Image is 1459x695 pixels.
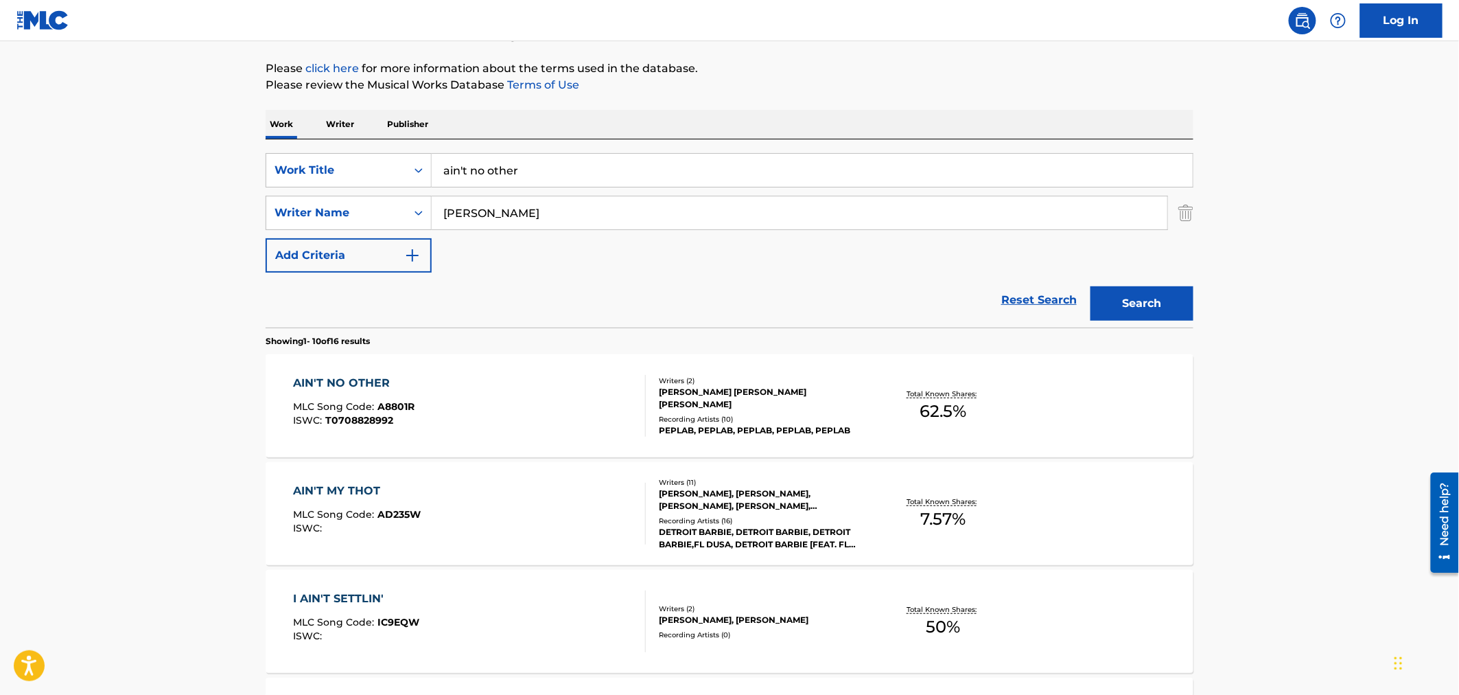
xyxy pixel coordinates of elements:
p: Total Known Shares: [907,604,980,615]
span: MLC Song Code : [294,616,378,628]
div: Help [1324,7,1352,34]
img: help [1330,12,1346,29]
a: Terms of Use [504,78,579,91]
div: AIN'T MY THOT [294,483,421,499]
span: AD235W [378,508,421,521]
span: MLC Song Code : [294,508,378,521]
button: Search [1090,286,1193,321]
div: Work Title [275,162,398,179]
a: AIN'T NO OTHERMLC Song Code:A8801RISWC:T0708828992Writers (2)[PERSON_NAME] [PERSON_NAME] [PERSON_... [266,354,1193,457]
div: [PERSON_NAME], [PERSON_NAME], [PERSON_NAME], [PERSON_NAME], [PERSON_NAME], [PERSON_NAME] [PERSON_... [659,488,866,512]
span: T0708828992 [326,414,394,426]
div: [PERSON_NAME], [PERSON_NAME] [659,614,866,626]
div: Writers ( 11 ) [659,477,866,488]
span: IC9EQW [378,616,420,628]
div: Writers ( 2 ) [659,376,866,386]
div: Writers ( 2 ) [659,604,866,614]
a: I AIN'T SETTLIN'MLC Song Code:IC9EQWISWC:Writers (2)[PERSON_NAME], [PERSON_NAME]Recording Artists... [266,570,1193,673]
img: MLC Logo [16,10,69,30]
span: ISWC : [294,630,326,642]
a: Reset Search [994,285,1084,315]
a: Public Search [1289,7,1316,34]
span: 62.5 % [920,399,967,424]
p: Work [266,110,297,139]
div: DETROIT BARBIE, DETROIT BARBIE, DETROIT BARBIE,FL DUSA, DETROIT BARBIE [FEAT. FL DUSA], DETROIT B... [659,526,866,551]
div: Recording Artists ( 16 ) [659,516,866,526]
button: Add Criteria [266,238,432,273]
img: search [1294,12,1311,29]
span: ISWC : [294,414,326,426]
span: A8801R [378,400,415,413]
div: Drag [1394,643,1403,684]
p: Writer [322,110,358,139]
p: Total Known Shares: [907,497,980,507]
p: Total Known Shares: [907,389,980,399]
a: Log In [1360,3,1443,38]
div: Recording Artists ( 10 ) [659,414,866,424]
a: click here [305,62,359,75]
img: Delete Criterion [1178,196,1193,230]
form: Search Form [266,153,1193,328]
div: PEPLAB, PEPLAB, PEPLAB, PEPLAB, PEPLAB [659,424,866,437]
iframe: Resource Center [1421,467,1459,578]
p: Please review the Musical Works Database [266,77,1193,93]
div: [PERSON_NAME] [PERSON_NAME] [PERSON_NAME] [659,386,866,411]
div: AIN'T NO OTHER [294,375,415,391]
span: 7.57 % [921,507,966,532]
a: AIN'T MY THOTMLC Song Code:AD235WISWC:Writers (11)[PERSON_NAME], [PERSON_NAME], [PERSON_NAME], [P... [266,462,1193,565]
div: Recording Artists ( 0 ) [659,630,866,640]
img: 9d2ae6d4665cec9f34b9.svg [404,247,421,264]
iframe: Chat Widget [1390,629,1459,695]
span: 50 % [926,615,961,639]
span: ISWC : [294,522,326,534]
p: Showing 1 - 10 of 16 results [266,335,370,347]
div: I AIN'T SETTLIN' [294,591,420,607]
p: Publisher [383,110,432,139]
span: MLC Song Code : [294,400,378,413]
div: Writer Name [275,205,398,221]
p: Please for more information about the terms used in the database. [266,60,1193,77]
